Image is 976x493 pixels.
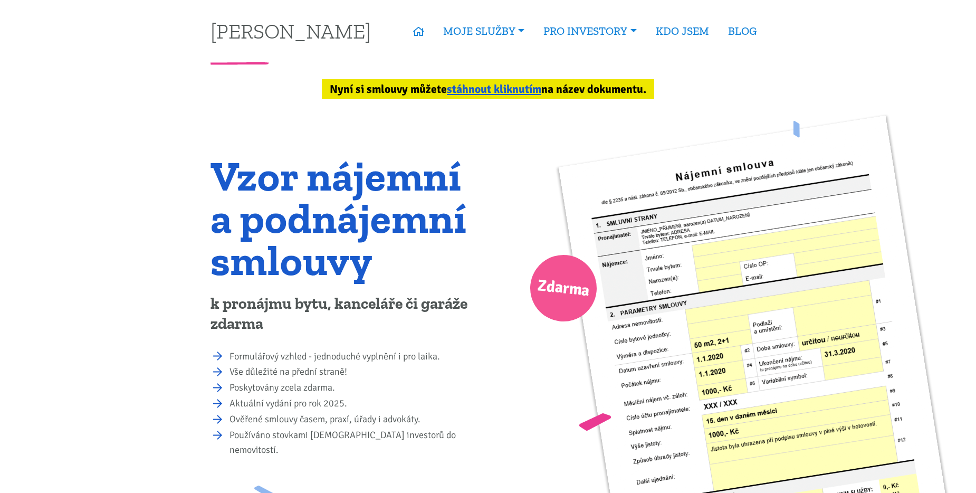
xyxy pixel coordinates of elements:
[534,19,646,43] a: PRO INVESTORY
[229,349,481,364] li: Formulářový vzhled - jednoduché vyplnění i pro laika.
[229,381,481,395] li: Poskytovány zcela zdarma.
[434,19,534,43] a: MOJE SLUŽBY
[229,428,481,458] li: Používáno stovkami [DEMOGRAPHIC_DATA] investorů do nemovitostí.
[229,365,481,380] li: Vše důležité na přední straně!
[229,396,481,411] li: Aktuální vydání pro rok 2025.
[536,272,591,305] span: Zdarma
[322,79,654,99] div: Nyní si smlouvy můžete na název dokumentu.
[646,19,719,43] a: KDO JSEM
[229,412,481,427] li: Ověřené smlouvy časem, praxí, úřady i advokáty.
[719,19,766,43] a: BLOG
[210,294,481,334] p: k pronájmu bytu, kanceláře či garáže zdarma
[210,21,371,41] a: [PERSON_NAME]
[210,155,481,281] h1: Vzor nájemní a podnájemní smlouvy
[447,82,541,96] a: stáhnout kliknutím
